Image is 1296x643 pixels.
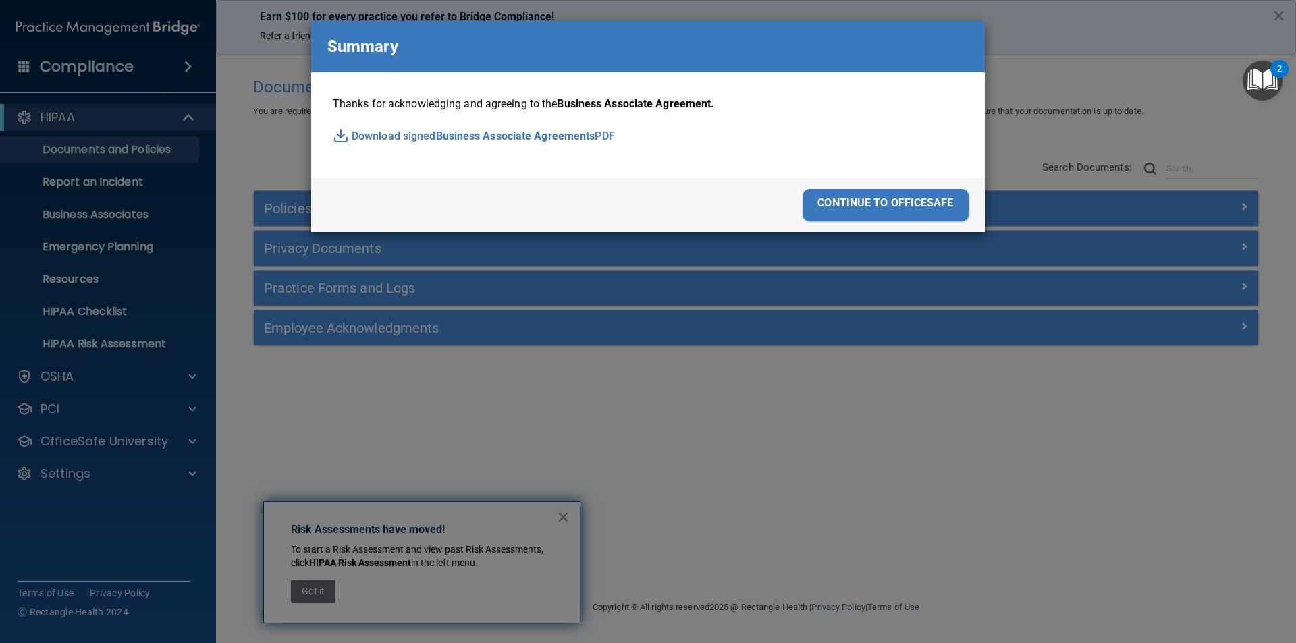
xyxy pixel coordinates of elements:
[333,94,963,114] p: Thanks for acknowledging and agreeing to the
[327,32,398,61] p: Summary
[436,126,595,146] span: Business Associate Agreements
[333,126,963,146] p: Download signed PDF
[557,97,714,110] span: Business Associate Agreement.
[803,189,969,221] div: continue to officesafe
[1243,61,1282,101] button: Open Resource Center, 2 new notifications
[1277,69,1282,86] div: 2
